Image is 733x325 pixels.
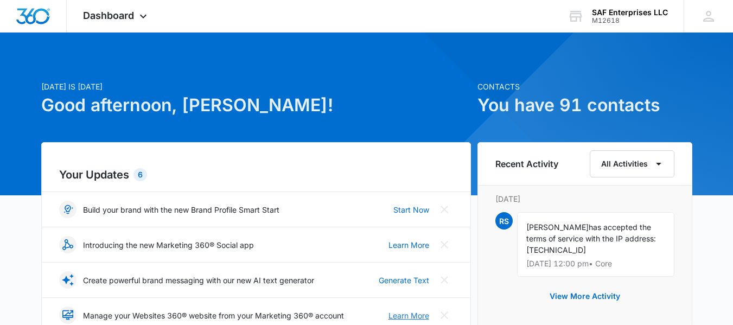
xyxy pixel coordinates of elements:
h1: Good afternoon, [PERSON_NAME]! [41,92,471,118]
button: Close [436,307,453,324]
a: Learn More [388,310,429,321]
span: [TECHNICAL_ID] [526,245,586,254]
div: 6 [133,168,147,181]
h1: You have 91 contacts [477,92,692,118]
button: Close [436,236,453,253]
button: View More Activity [539,283,631,309]
p: Manage your Websites 360® website from your Marketing 360® account [83,310,344,321]
span: has accepted the terms of service with the IP address: [526,222,656,243]
div: account name [592,8,668,17]
button: All Activities [590,150,674,177]
button: Close [436,271,453,289]
a: Generate Text [379,275,429,286]
span: [PERSON_NAME] [526,222,589,232]
a: Learn More [388,239,429,251]
p: Build your brand with the new Brand Profile Smart Start [83,204,279,215]
a: Start Now [393,204,429,215]
h6: Recent Activity [495,157,558,170]
button: Close [436,201,453,218]
p: Contacts [477,81,692,92]
h2: Your Updates [59,167,453,183]
p: [DATE] is [DATE] [41,81,471,92]
span: RS [495,212,513,230]
p: Create powerful brand messaging with our new AI text generator [83,275,314,286]
span: Dashboard [83,10,134,21]
div: account id [592,17,668,24]
p: [DATE] [495,193,674,205]
p: Introducing the new Marketing 360® Social app [83,239,254,251]
p: [DATE] 12:00 pm • Core [526,260,665,267]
